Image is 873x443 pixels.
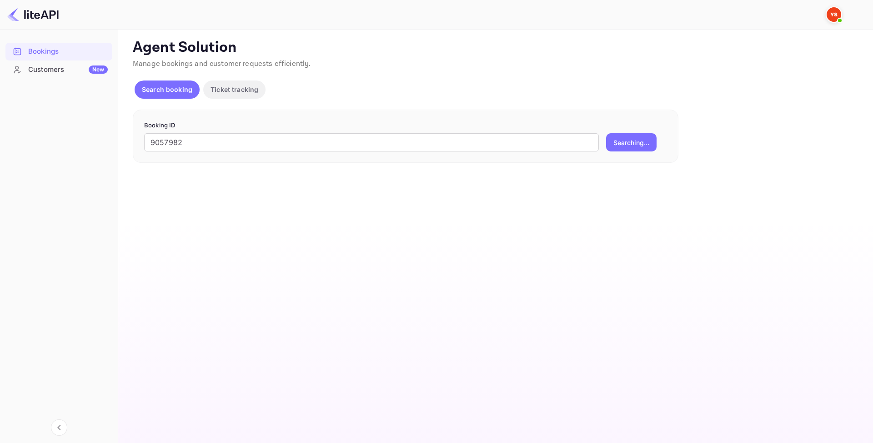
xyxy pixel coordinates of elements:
[144,121,667,130] p: Booking ID
[5,61,112,78] a: CustomersNew
[606,133,657,151] button: Searching...
[89,65,108,74] div: New
[51,419,67,436] button: Collapse navigation
[133,39,857,57] p: Agent Solution
[5,43,112,60] a: Bookings
[5,61,112,79] div: CustomersNew
[7,7,59,22] img: LiteAPI logo
[827,7,841,22] img: Yandex Support
[28,65,108,75] div: Customers
[28,46,108,57] div: Bookings
[142,85,192,94] p: Search booking
[133,59,311,69] span: Manage bookings and customer requests efficiently.
[211,85,258,94] p: Ticket tracking
[144,133,599,151] input: Enter Booking ID (e.g., 63782194)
